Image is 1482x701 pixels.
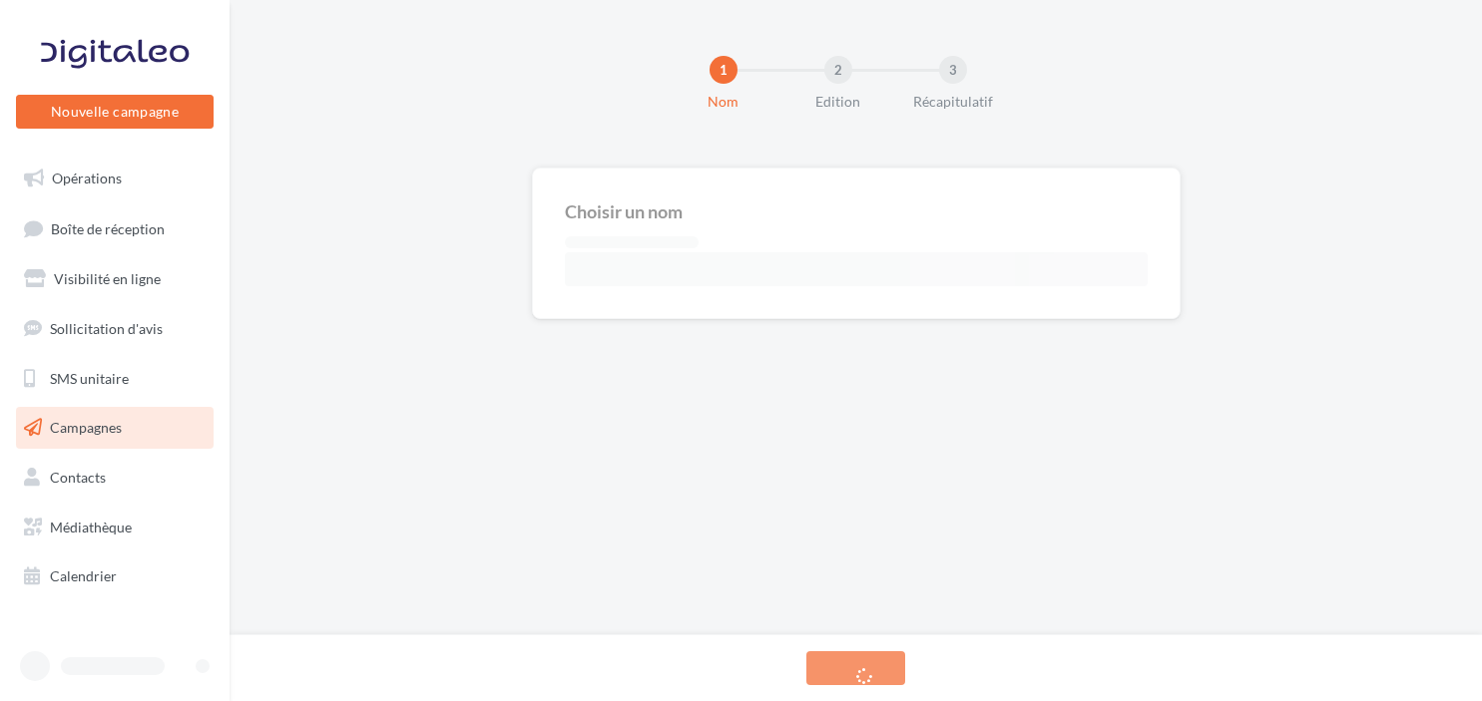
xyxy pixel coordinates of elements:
div: Récapitulatif [889,92,1017,112]
button: Nouvelle campagne [16,95,214,129]
span: Contacts [50,469,106,486]
a: Contacts [12,457,218,499]
a: Boîte de réception [12,207,218,250]
a: Sollicitation d'avis [12,308,218,350]
span: Médiathèque [50,519,132,535]
span: Opérations [52,170,122,186]
a: SMS unitaire [12,358,218,400]
span: Calendrier [50,567,117,584]
span: Visibilité en ligne [54,270,161,287]
span: SMS unitaire [50,369,129,386]
div: 3 [939,56,967,84]
a: Visibilité en ligne [12,258,218,300]
span: Campagnes [50,419,122,436]
a: Médiathèque [12,507,218,548]
div: 2 [824,56,852,84]
span: Sollicitation d'avis [50,320,163,337]
div: Edition [774,92,902,112]
span: Boîte de réception [51,219,165,236]
a: Opérations [12,158,218,199]
a: Calendrier [12,555,218,597]
div: Nom [660,92,787,112]
a: Campagnes [12,407,218,449]
div: 1 [710,56,738,84]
